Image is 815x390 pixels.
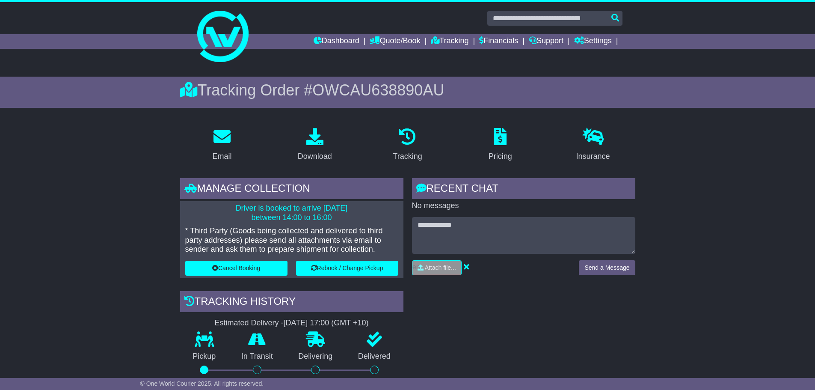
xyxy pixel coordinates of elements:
[298,151,332,162] div: Download
[314,34,359,49] a: Dashboard
[286,352,346,361] p: Delivering
[571,125,616,165] a: Insurance
[180,319,403,328] div: Estimated Delivery -
[370,34,420,49] a: Quote/Book
[412,178,635,201] div: RECENT CHAT
[207,125,237,165] a: Email
[529,34,563,49] a: Support
[140,380,264,387] span: © One World Courier 2025. All rights reserved.
[393,151,422,162] div: Tracking
[312,81,444,99] span: OWCAU638890AU
[180,352,229,361] p: Pickup
[180,178,403,201] div: Manage collection
[296,261,398,276] button: Rebook / Change Pickup
[574,34,612,49] a: Settings
[345,352,403,361] p: Delivered
[412,201,635,211] p: No messages
[180,291,403,314] div: Tracking history
[579,260,635,275] button: Send a Message
[489,151,512,162] div: Pricing
[185,204,398,222] p: Driver is booked to arrive [DATE] between 14:00 to 16:00
[292,125,338,165] a: Download
[284,319,369,328] div: [DATE] 17:00 (GMT +10)
[387,125,427,165] a: Tracking
[185,226,398,254] p: * Third Party (Goods being collected and delivered to third party addresses) please send all atta...
[228,352,286,361] p: In Transit
[479,34,518,49] a: Financials
[185,261,287,276] button: Cancel Booking
[483,125,518,165] a: Pricing
[431,34,468,49] a: Tracking
[576,151,610,162] div: Insurance
[180,81,635,99] div: Tracking Order #
[212,151,231,162] div: Email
